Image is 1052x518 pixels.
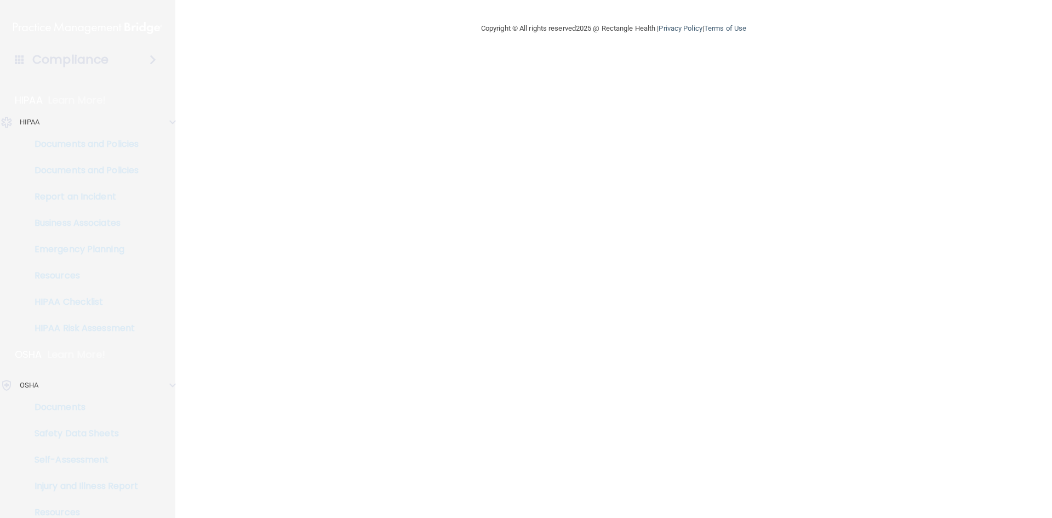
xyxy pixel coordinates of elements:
[7,270,157,281] p: Resources
[7,454,157,465] p: Self-Assessment
[15,348,42,361] p: OSHA
[704,24,746,32] a: Terms of Use
[7,428,157,439] p: Safety Data Sheets
[7,244,157,255] p: Emergency Planning
[7,402,157,413] p: Documents
[7,297,157,308] p: HIPAA Checklist
[32,52,108,67] h4: Compliance
[48,348,106,361] p: Learn More!
[7,507,157,518] p: Resources
[48,94,106,107] p: Learn More!
[7,218,157,229] p: Business Associates
[7,323,157,334] p: HIPAA Risk Assessment
[15,94,43,107] p: HIPAA
[414,11,814,46] div: Copyright © All rights reserved 2025 @ Rectangle Health | |
[7,139,157,150] p: Documents and Policies
[659,24,702,32] a: Privacy Policy
[13,17,162,39] img: PMB logo
[7,481,157,492] p: Injury and Illness Report
[7,191,157,202] p: Report an Incident
[7,165,157,176] p: Documents and Policies
[20,379,38,392] p: OSHA
[20,116,40,129] p: HIPAA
